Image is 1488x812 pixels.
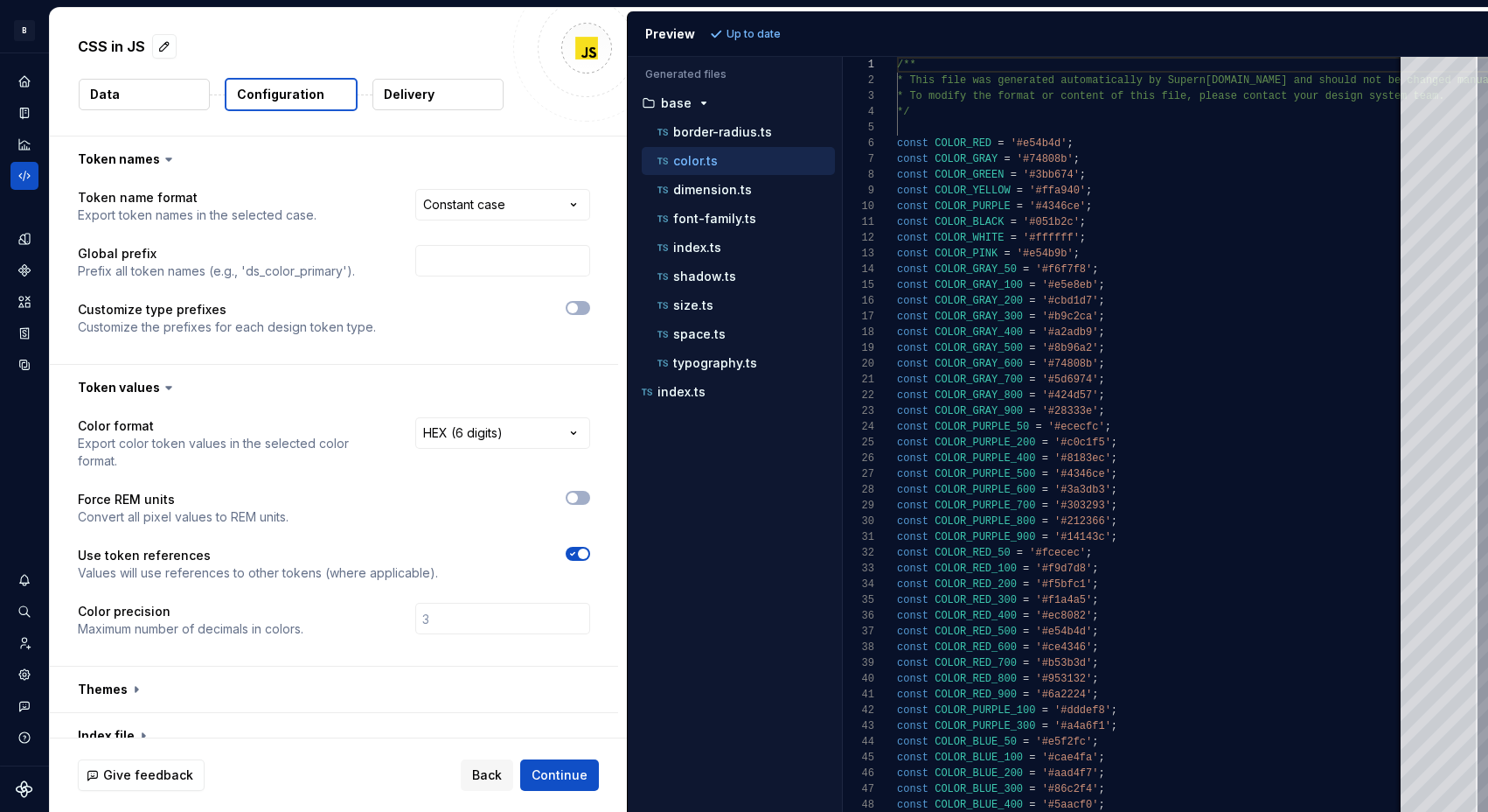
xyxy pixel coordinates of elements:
span: '#74808b' [1017,153,1074,165]
span: const [897,326,928,339]
span: ; [1111,452,1117,465]
span: const [897,452,928,465]
span: = [1011,216,1017,228]
p: Force REM units [78,491,289,508]
span: ; [1098,342,1104,354]
p: Values will use references to other tokens (where applicable). [78,564,438,582]
span: '#b53b3d' [1035,657,1092,669]
span: '#14143c' [1054,531,1111,543]
div: 38 [843,640,874,655]
p: dimension.ts [673,183,752,197]
span: = [1029,405,1035,417]
span: '#ec8082' [1035,610,1092,622]
span: COLOR_RED [935,137,991,150]
span: = [1042,531,1048,543]
div: 14 [843,262,874,277]
span: = [1042,500,1048,512]
span: ; [1111,515,1117,528]
div: 20 [843,356,874,372]
div: Components [10,256,38,284]
span: = [1023,563,1029,575]
span: COLOR_RED_50 [935,547,1010,559]
a: Supernova Logo [16,780,33,798]
span: ; [1098,295,1104,307]
button: Back [461,759,513,791]
div: 22 [843,388,874,403]
div: Preview [645,25,695,43]
p: Configuration [237,86,324,103]
span: '#303293' [1054,500,1111,512]
div: 34 [843,577,874,592]
button: shadow.ts [642,267,835,286]
span: = [1029,295,1035,307]
button: Contact support [10,692,38,720]
div: 35 [843,592,874,608]
button: index.ts [642,238,835,257]
div: Home [10,67,38,95]
div: 28 [843,482,874,498]
span: const [897,232,928,244]
button: color.ts [642,151,835,171]
span: = [1029,389,1035,402]
span: COLOR_GRAY_300 [935,311,1023,323]
button: space.ts [642,325,835,344]
span: ; [1092,578,1098,591]
div: 21 [843,372,874,388]
span: ; [1092,626,1098,638]
span: const [897,248,928,260]
span: '#c0c1f5' [1054,437,1111,449]
span: ; [1086,200,1092,213]
span: const [897,405,928,417]
span: '#b9c2ca' [1042,311,1099,323]
div: 15 [843,277,874,293]
div: 40 [843,671,874,687]
span: const [897,153,928,165]
span: COLOR_BLACK [935,216,1004,228]
span: const [897,263,928,276]
span: '#cbd1d7' [1042,295,1099,307]
span: lease contact your design system team. [1206,90,1445,102]
span: const [897,610,928,622]
p: Token name format [78,189,316,206]
span: ; [1105,421,1111,433]
a: Documentation [10,99,38,127]
span: = [1042,452,1048,465]
span: COLOR_RED_500 [935,626,1017,638]
span: = [1023,594,1029,606]
span: const [897,421,928,433]
div: 7 [843,151,874,167]
p: Color format [78,417,384,435]
span: '#28333e' [1042,405,1099,417]
a: Analytics [10,130,38,158]
div: 39 [843,655,874,671]
p: Maximum number of decimals in colors. [78,620,303,638]
span: = [998,137,1004,150]
span: const [897,389,928,402]
span: COLOR_PURPLE_700 [935,500,1035,512]
span: * This file was generated automatically by Supern [897,74,1206,87]
span: const [897,626,928,638]
span: COLOR_GRAY [935,153,998,165]
div: 36 [843,608,874,624]
span: '#8183ec' [1054,452,1111,465]
span: ; [1111,531,1117,543]
p: Customize the prefixes for each design token type. [78,318,376,336]
span: const [897,500,928,512]
span: const [897,515,928,528]
p: Customize type prefixes [78,301,376,318]
span: ; [1080,232,1086,244]
div: Invite team [10,629,38,657]
span: = [1029,342,1035,354]
p: CSS in JS [78,36,145,57]
span: = [1029,279,1035,291]
span: = [1029,358,1035,370]
span: COLOR_PURPLE_50 [935,421,1029,433]
div: 2 [843,73,874,88]
span: = [1011,232,1017,244]
p: typography.ts [673,356,757,370]
span: COLOR_WHITE [935,232,1004,244]
span: '#424d57' [1042,389,1099,402]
